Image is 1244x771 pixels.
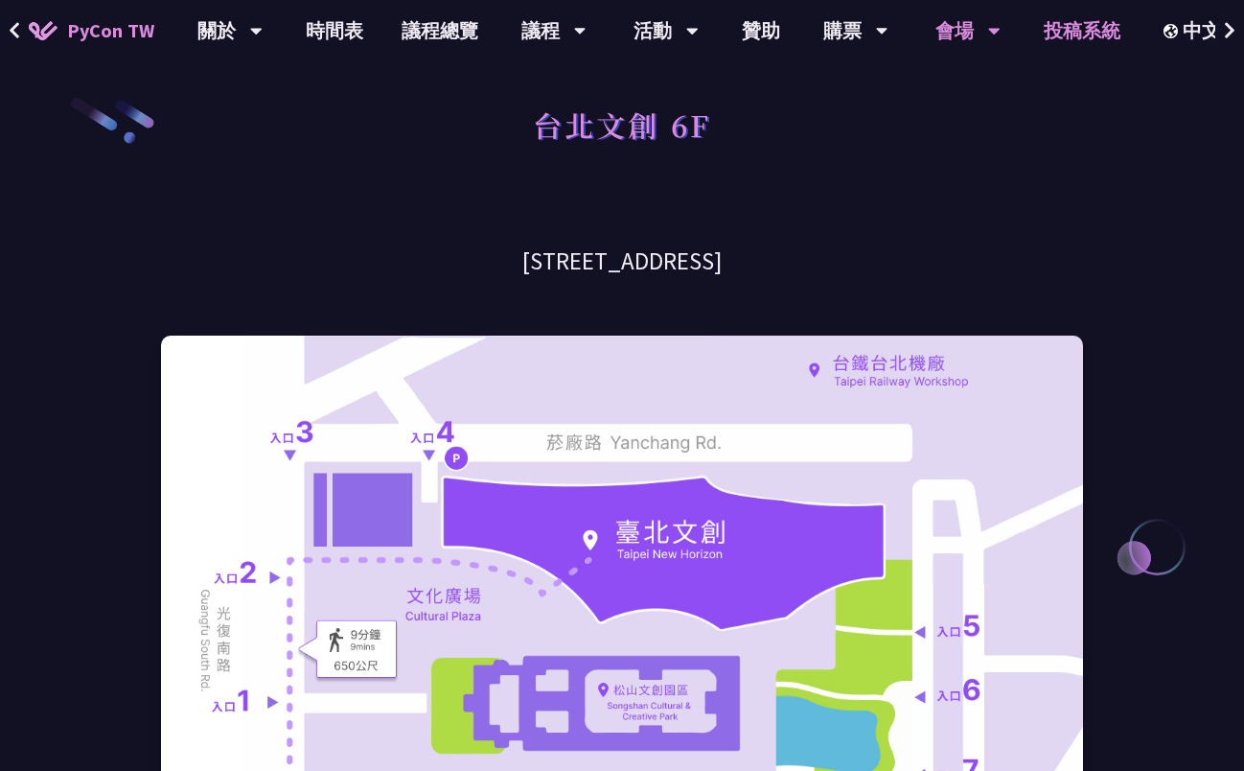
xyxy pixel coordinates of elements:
img: Home icon of PyCon TW 2025 [29,21,58,40]
span: PyCon TW [67,16,154,45]
a: PyCon TW [10,7,173,55]
h1: 台北文創 6F [533,96,711,153]
img: Locale Icon [1163,24,1183,38]
h3: [STREET_ADDRESS] [161,245,1083,278]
